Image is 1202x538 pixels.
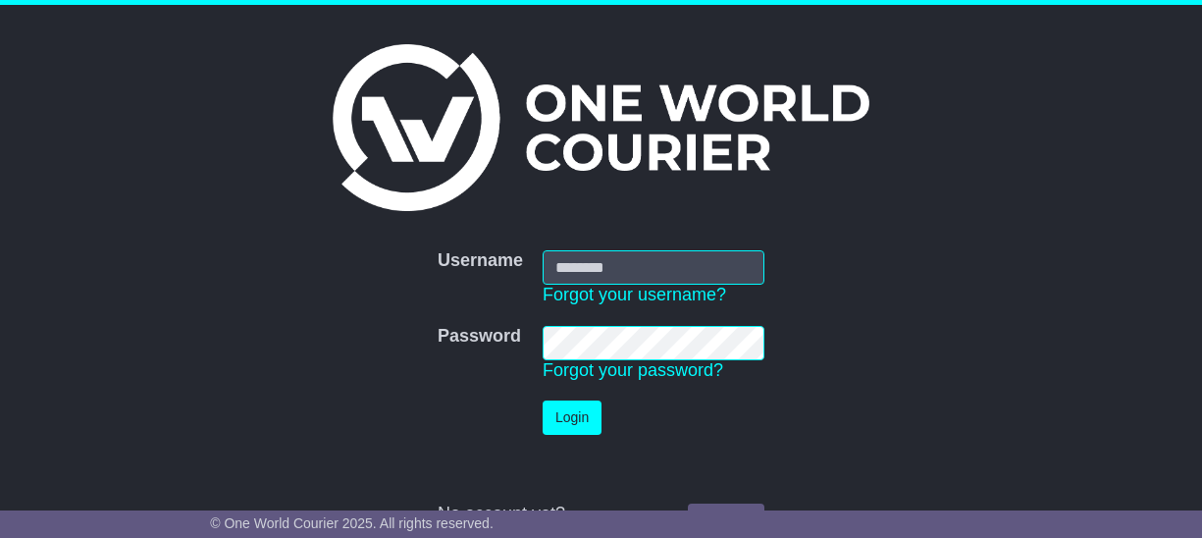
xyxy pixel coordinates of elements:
[210,515,494,531] span: © One World Courier 2025. All rights reserved.
[333,44,868,211] img: One World
[543,401,601,435] button: Login
[543,360,723,380] a: Forgot your password?
[438,250,523,272] label: Username
[543,285,726,304] a: Forgot your username?
[438,326,521,348] label: Password
[688,504,764,538] a: Register
[438,504,764,525] div: No account yet?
